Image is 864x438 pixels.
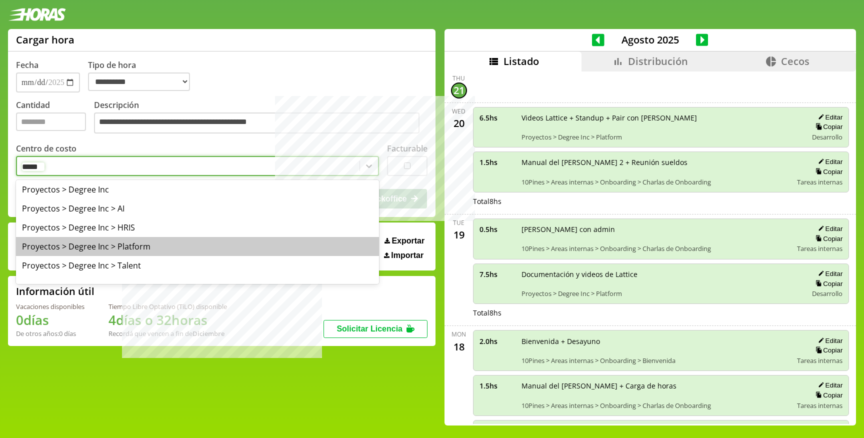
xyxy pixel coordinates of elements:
span: Distribución [628,54,688,68]
div: Vacaciones disponibles [16,302,84,311]
button: Copiar [812,234,842,243]
span: Cecos [781,54,809,68]
span: 7.5 hs [479,269,514,279]
span: Videos Lattice + Standup + Pair con [PERSON_NAME] [521,113,801,122]
button: Solicitar Licencia [323,320,427,338]
button: Copiar [812,167,842,176]
button: Copiar [812,122,842,131]
button: Editar [815,336,842,345]
img: logotipo [8,8,66,21]
span: 2.0 hs [479,336,514,346]
span: Agosto 2025 [604,33,696,46]
label: Centro de costo [16,143,76,154]
span: Tareas internas [797,356,842,365]
b: Diciembre [192,329,224,338]
span: 6.5 hs [479,113,514,122]
h1: 4 días o 32 horas [108,311,227,329]
h1: Cargar hora [16,33,74,46]
button: Editar [815,113,842,121]
button: Editar [815,224,842,233]
div: Thu [452,74,465,82]
span: Bienvenida + Desayuno [521,336,790,346]
div: Total 8 hs [473,308,849,317]
div: 19 [451,227,467,243]
div: De otros años: 0 días [16,329,84,338]
div: Proyectos > Degree Inc > HRIS [16,218,379,237]
label: Descripción [94,99,427,136]
h1: 0 días [16,311,84,329]
label: Facturable [387,143,427,154]
button: Copiar [812,346,842,354]
span: Importar [391,251,423,260]
div: Tue [453,218,464,227]
label: Fecha [16,59,38,70]
span: Exportar [391,236,424,245]
button: Editar [815,157,842,166]
div: Proyectos > Degree Inc > AI [16,199,379,218]
span: Documentación y videos de Lattice [521,269,801,279]
div: 21 [451,82,467,98]
div: Recordá que vencen a fin de [108,329,227,338]
span: 10Pines > Areas internas > Onboarding > Bienvenida [521,356,790,365]
div: Proyectos > Degree Inc > Platform [16,237,379,256]
input: Cantidad [16,112,86,131]
span: 10Pines > Areas internas > Onboarding > Charlas de Onboarding [521,177,790,186]
div: 20 [451,115,467,131]
div: 18 [451,338,467,354]
div: Wed [452,107,465,115]
div: Proyectos > Degree Inc [16,180,379,199]
span: 1.5 hs [479,157,514,167]
span: Desarrollo [812,132,842,141]
div: scrollable content [444,71,856,424]
span: Proyectos > Degree Inc > Platform [521,289,801,298]
span: Tareas internas [797,401,842,410]
div: Proyectos > Degree Inc > Talent [16,256,379,275]
button: Editar [815,381,842,389]
select: Tipo de hora [88,72,190,91]
div: Tiempo Libre Optativo (TiLO) disponible [108,302,227,311]
div: Mon [451,330,466,338]
label: Tipo de hora [88,59,198,92]
span: Listado [503,54,539,68]
h2: Información útil [16,284,94,298]
span: [PERSON_NAME] con admin [521,224,790,234]
button: Copiar [812,391,842,399]
span: Tareas internas [797,244,842,253]
span: Desarrollo [812,289,842,298]
button: Editar [815,269,842,278]
div: Total 8 hs [473,196,849,206]
span: Manual del [PERSON_NAME] 2 + Reunión sueldos [521,157,790,167]
textarea: Descripción [94,112,419,133]
span: Solicitar Licencia [336,324,402,333]
span: Proyectos > Degree Inc > Platform [521,132,801,141]
span: 10Pines > Areas internas > Onboarding > Charlas de Onboarding [521,244,790,253]
label: Cantidad [16,99,94,136]
span: 1.5 hs [479,381,514,390]
span: 0.5 hs [479,224,514,234]
span: Tareas internas [797,177,842,186]
span: Manual del [PERSON_NAME] + Carga de horas [521,381,790,390]
span: 10Pines > Areas internas > Onboarding > Charlas de Onboarding [521,401,790,410]
button: Copiar [812,279,842,288]
button: Exportar [381,236,427,246]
